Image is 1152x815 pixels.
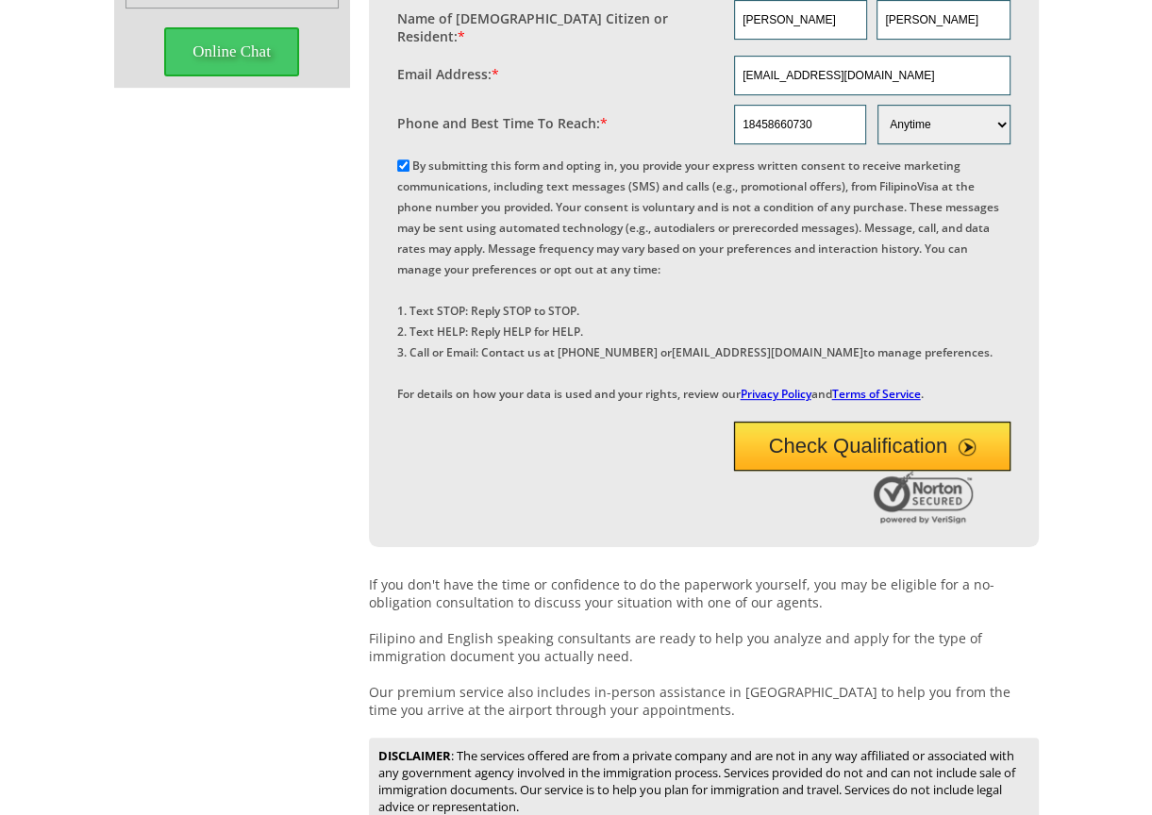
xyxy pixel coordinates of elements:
[734,56,1010,95] input: Email Address
[832,386,921,402] a: Terms of Service
[397,158,999,402] label: By submitting this form and opting in, you provide your express written consent to receive market...
[397,65,499,83] label: Email Address:
[874,471,977,524] img: Norton Secured
[397,159,409,172] input: By submitting this form and opting in, you provide your express written consent to receive market...
[877,105,1010,144] select: Phone and Best Reach Time are required.
[734,422,1010,471] button: Check Qualification
[378,747,451,764] strong: DISCLAIMER
[369,575,1039,719] p: If you don't have the time or confidence to do the paperwork yourself, you may be eligible for a ...
[164,27,299,76] span: Online Chat
[397,9,716,45] label: Name of [DEMOGRAPHIC_DATA] Citizen or Resident:
[741,386,811,402] a: Privacy Policy
[734,105,866,144] input: Phone
[397,114,608,132] label: Phone and Best Time To Reach:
